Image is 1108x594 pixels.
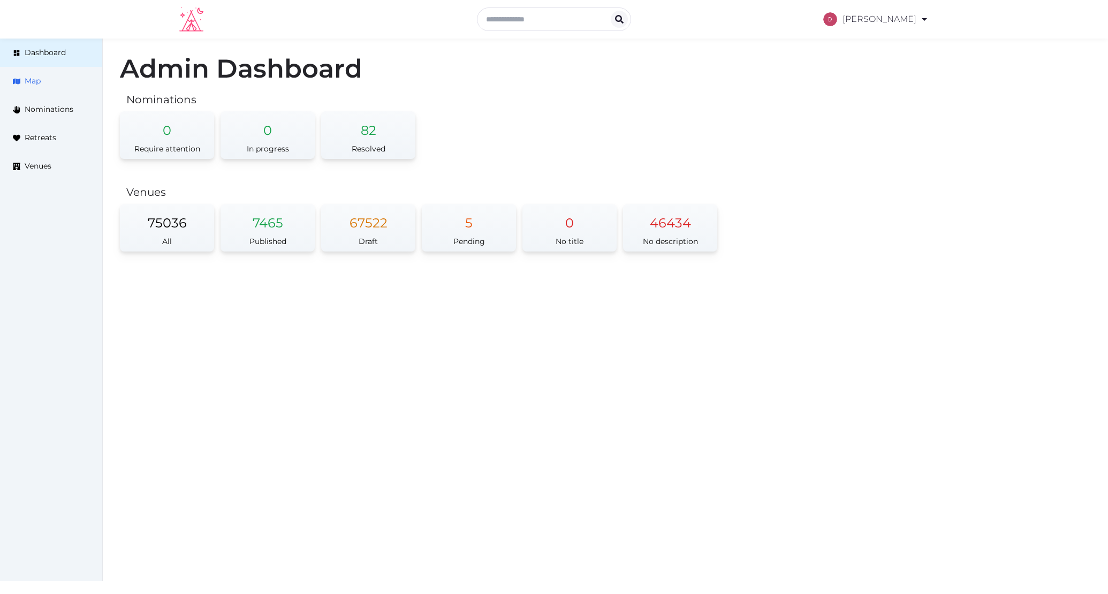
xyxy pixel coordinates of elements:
span: Map [25,75,41,87]
h2: Venues [126,185,1091,200]
a: [PERSON_NAME] [823,4,929,34]
span: Venues [25,161,51,172]
a: 75036All [120,204,214,252]
span: Resolved [352,144,385,154]
a: 82Resolved [321,111,415,159]
div: 82 [321,111,415,139]
h2: Nominations [126,92,1091,107]
a: 7465Published [221,204,315,252]
a: 67522Draft [321,204,415,252]
a: 46434No description [623,204,717,252]
h1: Admin Dashboard [120,56,1091,81]
span: Pending [453,237,485,246]
div: 5 [422,204,516,232]
div: 46434 [623,204,717,232]
div: 0 [120,111,214,139]
span: Published [249,237,286,246]
span: In progress [247,144,289,154]
div: 0 [522,204,617,232]
a: 5Pending [422,204,516,252]
a: 0Require attention [120,111,214,159]
div: 7465 [221,204,315,232]
span: No description [643,237,698,246]
a: 0No title [522,204,617,252]
span: Draft [359,237,378,246]
span: All [162,237,172,246]
a: 0In progress [221,111,315,159]
div: 67522 [321,204,415,232]
span: Dashboard [25,47,66,58]
span: Require attention [134,144,200,154]
div: 75036 [120,204,214,232]
span: Retreats [25,132,56,143]
span: Nominations [25,104,73,115]
div: 0 [221,111,315,139]
span: No title [556,237,583,246]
